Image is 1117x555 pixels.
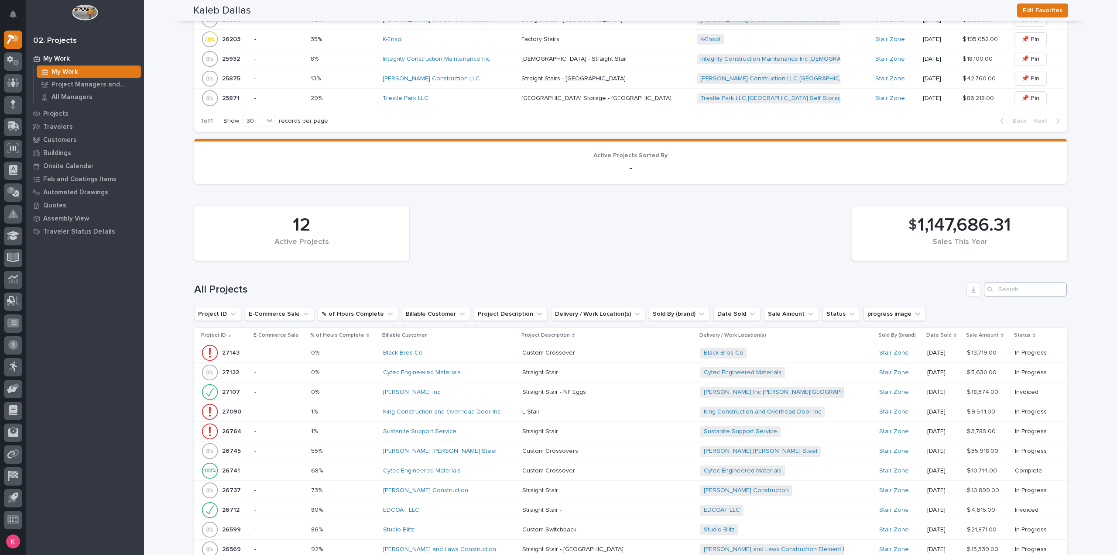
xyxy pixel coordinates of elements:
button: Next [1030,117,1067,125]
button: 📌 Pin [1014,91,1047,105]
a: King Construction and Overhead Door Inc [704,408,821,416]
p: Buildings [43,149,71,157]
a: Studio Blitz [704,526,735,534]
p: In Progress [1015,408,1053,416]
p: Status [1014,331,1031,340]
a: Onsite Calendar [26,159,144,172]
a: Stair Zone [879,467,909,475]
a: Assembly View [26,212,144,225]
p: Projects [43,110,69,118]
a: Stair Zone [879,546,909,553]
p: 73% [311,485,324,494]
p: $ 195,052.00 [963,34,1000,43]
a: Stair Zone [879,428,909,435]
p: In Progress [1015,546,1053,553]
p: 26745 [222,446,243,455]
a: Black Bros Co [383,349,423,357]
p: Straight Stair - [GEOGRAPHIC_DATA] [522,544,625,553]
span: $ [908,217,917,234]
p: $ 18,100.00 [963,54,994,63]
p: Straight Stair [522,426,560,435]
p: Quotes [43,202,66,210]
p: $ 42,760.00 [963,73,997,83]
p: $ 5,630.00 [967,367,998,376]
p: 68% [311,465,325,475]
input: Search [984,283,1067,296]
p: - [254,526,304,534]
tr: 2587525875 -13%13% [PERSON_NAME] Construction LLC Straight Stairs - [GEOGRAPHIC_DATA]Straight Sta... [194,69,1067,89]
a: Stair Zone [879,369,909,376]
p: - [254,36,304,43]
a: Integrity Construction Maintenance Inc [DEMOGRAPHIC_DATA][PERSON_NAME] [700,55,922,63]
p: - [254,389,304,396]
p: All Managers [51,93,93,101]
p: Project ID [201,331,226,340]
a: Stair Zone [879,507,909,514]
span: Edit Favorites [1023,5,1062,16]
p: 86% [311,524,325,534]
a: Stair Zone [875,95,905,102]
p: In Progress [1015,526,1053,534]
p: In Progress [1015,349,1053,357]
p: 13% [311,73,322,83]
img: Workspace Logo [72,4,98,21]
p: - [254,408,304,416]
h1: All Projects [194,283,963,296]
a: Stair Zone [875,36,905,43]
a: [PERSON_NAME] Construction [383,487,468,494]
p: 55% [311,446,324,455]
h2: Kaleb Dallas [193,4,251,17]
p: E-Commerce Sale [254,331,299,340]
button: Date Sold [713,307,761,321]
span: 📌 Pin [1021,54,1039,64]
a: [PERSON_NAME] Construction LLC [383,75,480,83]
a: K-Ensol [383,36,403,43]
p: Project Managers and Engineers [51,81,137,89]
p: [DATE] [923,75,956,83]
p: My Work [51,68,78,76]
tr: 2713227132 -0%0% Cytec Engineered Materials Straight StairStraight Stair Cytec Engineered Materia... [194,363,1067,383]
a: [PERSON_NAME] Inc [383,389,440,396]
p: Delivery / Work Location(s) [699,331,766,340]
p: 1% [311,426,319,435]
tr: 2620326203 -35%35% K-Ensol Factory StairsFactory Stairs K-Ensol Stair Zone [DATE]$ 195,052.00$ 19... [194,30,1067,49]
a: EDCOAT LLC [383,507,419,514]
p: 25875 [222,73,242,83]
p: L Stair [522,407,541,416]
a: Integrity Construction Maintenance Inc [383,55,490,63]
p: - [205,163,1056,173]
a: Stair Zone [879,526,909,534]
p: [DATE] [927,428,960,435]
a: Cytec Engineered Materials [383,369,461,376]
p: Invoiced [1015,507,1053,514]
tr: 2676426764 -1%1% Sustanite Support Service Straight StairStraight Stair Sustanite Support Service... [194,422,1067,441]
a: Automated Drawings [26,186,144,199]
a: My Work [26,52,144,65]
p: $ 86,218.00 [963,93,996,102]
button: Sold By (brand) [649,307,710,321]
div: Sales This Year [867,238,1052,256]
p: 0% [311,387,321,396]
p: [GEOGRAPHIC_DATA] Storage - [GEOGRAPHIC_DATA] [521,93,673,102]
p: $ 9,541.00 [967,407,997,416]
a: Sustanite Support Service [704,428,777,435]
p: - [254,369,304,376]
span: 📌 Pin [1021,93,1039,103]
p: 1% [311,407,319,416]
a: [PERSON_NAME] Inc [PERSON_NAME][GEOGRAPHIC_DATA] [704,389,870,396]
p: 26599 [222,524,243,534]
p: % of Hours Complete [310,331,364,340]
p: 27143 [222,348,241,357]
a: Projects [26,107,144,120]
a: Travelers [26,120,144,133]
p: - [254,546,304,553]
p: Custom Crossovers [522,446,580,455]
p: [DEMOGRAPHIC_DATA] - Straight Stair [521,54,629,63]
p: - [254,507,304,514]
tr: 2659926599 -86%86% Studio Blitz Custom SwitchbackCustom Switchback Studio Blitz Stair Zone [DATE]... [194,520,1067,540]
div: 12 [209,214,394,236]
p: [DATE] [923,55,956,63]
a: Stair Zone [879,487,909,494]
p: - [254,487,304,494]
tr: 2709027090 -1%1% King Construction and Overhead Door Inc L StairL Stair King Construction and Ove... [194,402,1067,422]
